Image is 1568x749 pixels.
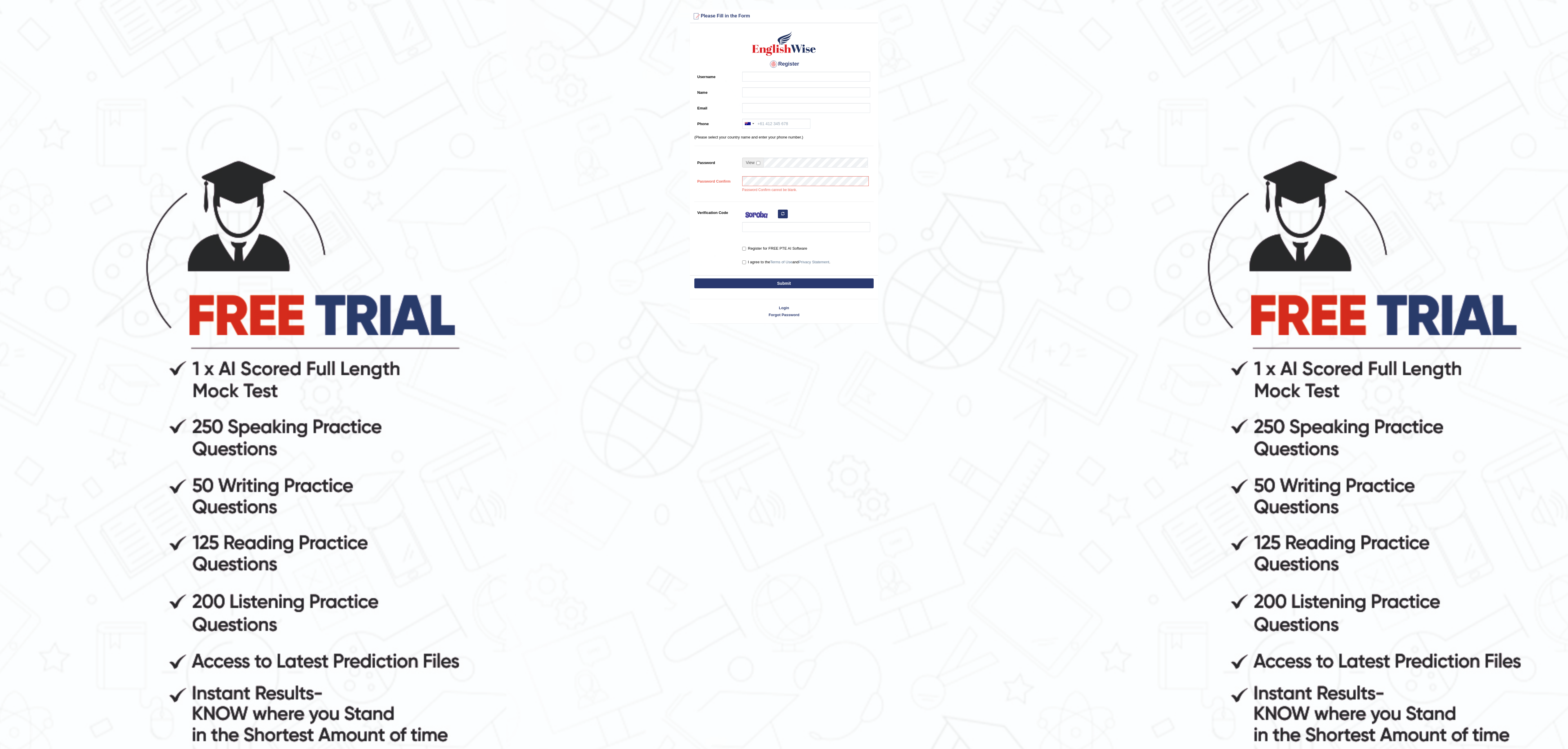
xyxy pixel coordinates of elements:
label: Name [694,87,739,95]
button: Submit [694,278,874,288]
input: I agree to theTerms of UseandPrivacy Statement. [742,260,746,264]
div: Australia: +61 [743,119,756,128]
label: Username [694,72,739,80]
label: Password Confirm [694,176,739,184]
input: Register for FREE PTE AI Software [742,247,746,251]
label: Password [694,158,739,165]
a: Forgot Password [690,312,878,318]
a: Privacy Statement [799,260,829,264]
label: Email [694,103,739,111]
input: Show/Hide Password [756,161,760,165]
a: Login [690,305,878,311]
label: Phone [694,119,739,127]
label: Verification Code [694,208,739,215]
label: Register for FREE PTE AI Software [742,246,807,251]
h3: Please Fill in the Form [691,12,877,21]
input: +61 412 345 678 [742,119,810,129]
label: I agree to the and . [742,259,830,265]
img: Logo of English Wise create a new account for intelligent practice with AI [751,30,817,57]
p: (Please select your country name and enter your phone number.) [694,134,874,140]
a: Terms of Use [770,260,792,264]
h4: Register [694,60,874,69]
